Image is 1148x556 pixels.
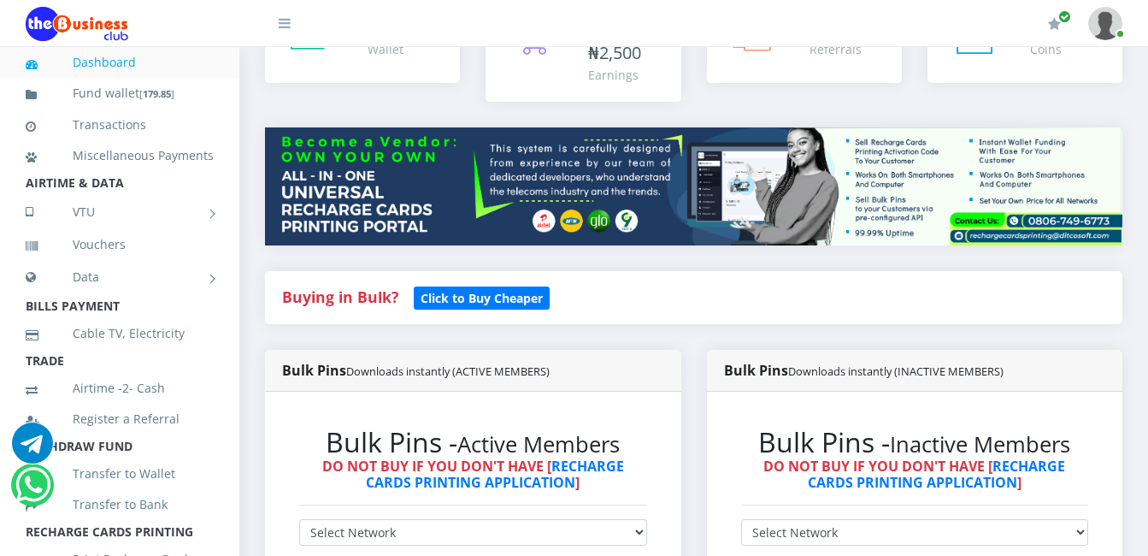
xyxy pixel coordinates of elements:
img: User [1088,7,1122,40]
strong: Bulk Pins [724,361,1004,380]
h2: Bulk Pins - [741,426,1089,458]
small: Inactive Members [890,429,1070,459]
a: Chat for support [15,477,50,506]
small: Active Members [457,429,620,459]
strong: Bulk Pins [282,361,550,380]
a: Miscellaneous Payments [26,136,214,175]
b: Click to Buy Cheaper [421,290,543,306]
i: Renew/Upgrade Subscription [1048,17,1061,31]
a: Dashboard [26,43,214,82]
a: Airtime -2- Cash [26,369,214,408]
div: Wallet [368,40,407,58]
a: RECHARGE CARDS PRINTING APPLICATION [366,457,624,492]
div: Referrals [809,40,862,58]
a: Transactions [26,105,214,145]
a: Transfer to Wallet [26,454,214,494]
a: Register a Referral [26,399,214,439]
strong: DO NOT BUY IF YOU DON'T HAVE [ ] [322,457,624,492]
h2: Bulk Pins - [299,426,647,458]
a: Fund wallet[179.85] [26,74,214,114]
a: Click to Buy Cheaper [414,287,550,307]
strong: Buying in Bulk? [282,287,398,307]
a: RECHARGE CARDS PRINTING APPLICATION [808,457,1066,492]
div: Earnings [588,66,672,84]
a: Vouchers [26,225,214,264]
a: VTU [26,191,214,234]
div: Coins [1030,40,1063,58]
img: multitenant_rcp.png [265,127,1122,245]
img: Logo [26,7,128,41]
small: Downloads instantly (INACTIVE MEMBERS) [788,364,1004,379]
small: Downloads instantly (ACTIVE MEMBERS) [346,364,550,379]
span: Renew/Upgrade Subscription [1058,10,1071,23]
a: Chat for support [12,435,53,464]
a: Cable TV, Electricity [26,314,214,353]
a: Data [26,256,214,299]
b: 179.85 [143,87,171,100]
a: Transfer to Bank [26,485,214,524]
strong: DO NOT BUY IF YOU DON'T HAVE [ ] [763,457,1065,492]
small: [ ] [139,87,174,100]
